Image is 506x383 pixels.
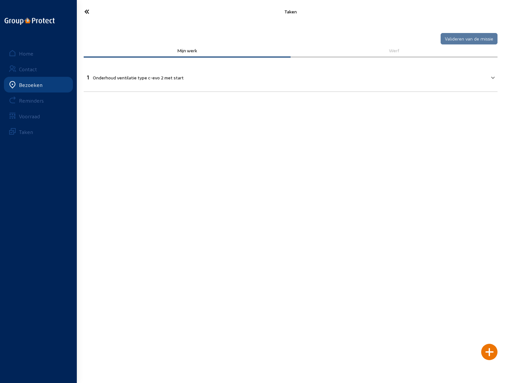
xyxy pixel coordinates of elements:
a: Reminders [4,92,73,108]
a: Contact [4,61,73,77]
div: Home [19,50,33,57]
a: Bezoeken [4,77,73,92]
a: Home [4,45,73,61]
div: Taken [19,129,33,135]
div: Voorraad [19,113,40,119]
div: Reminders [19,97,44,104]
div: Taken [147,9,434,14]
img: logo-oneline.png [5,18,55,25]
span: Onderhoud ventilatie type c-evo 2 met start [93,75,184,80]
a: Taken [4,124,73,140]
div: Bezoeken [19,82,42,88]
span: 1 [87,74,89,80]
mat-expansion-panel-header: 1Onderhoud ventilatie type c-evo 2 met start [84,65,498,88]
div: Werf [295,48,493,53]
div: Contact [19,66,37,72]
a: Voorraad [4,108,73,124]
div: Mijn werk [88,48,286,53]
